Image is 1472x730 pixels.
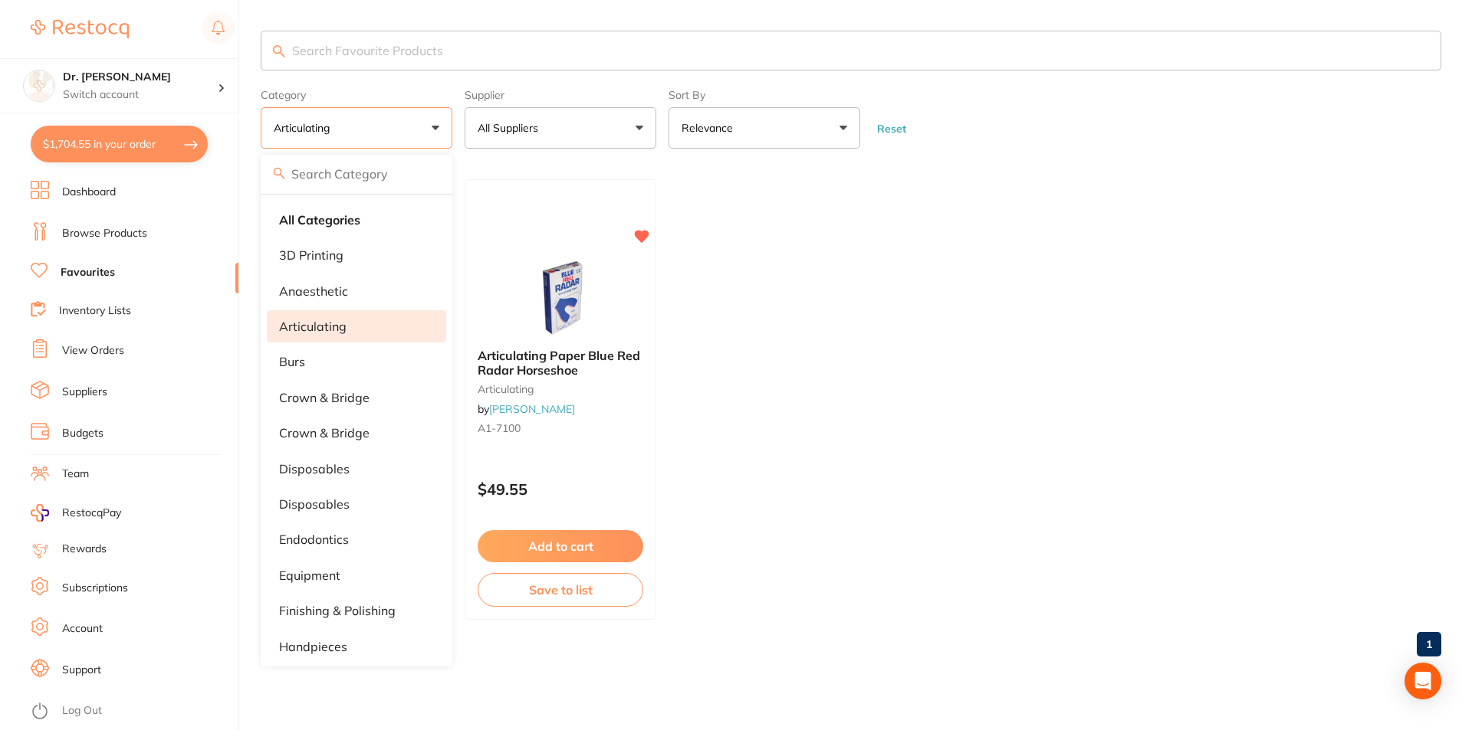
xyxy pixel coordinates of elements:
[478,349,643,377] b: Articulating Paper Blue Red Radar Horseshoe
[31,699,234,724] button: Log Out
[261,89,452,101] label: Category
[31,504,49,522] img: RestocqPay
[279,284,348,298] p: anaesthetic
[62,703,102,719] a: Log Out
[279,462,350,476] p: disposables
[31,20,129,38] img: Restocq Logo
[465,107,656,149] button: All Suppliers
[872,122,911,136] button: Reset
[62,426,103,441] a: Budgets
[511,260,610,336] img: Articulating Paper Blue Red Radar Horseshoe
[31,504,121,522] a: RestocqPay
[61,265,115,280] a: Favourites
[63,70,218,85] h4: Dr. Kim Carr
[62,226,147,241] a: Browse Products
[478,573,643,607] button: Save to list
[24,70,54,101] img: Dr. Kim Carr
[62,506,121,521] span: RestocqPay
[279,391,370,404] p: crown & bridge
[31,126,208,162] button: $1,704.55 in your order
[261,31,1441,70] input: Search Favourite Products
[669,89,860,101] label: Sort By
[279,213,360,227] strong: All Categories
[682,120,739,136] p: Relevance
[279,532,349,546] p: endodontics
[489,402,575,416] a: [PERSON_NAME]
[62,385,107,400] a: Suppliers
[279,248,343,262] p: 3D Printing
[261,155,452,193] input: Search Category
[279,319,347,333] p: articulating
[62,466,89,482] a: Team
[279,426,370,440] p: Crown & Bridge
[478,421,521,435] span: A1-7100
[62,581,128,596] a: Subscriptions
[279,640,347,653] p: handpieces
[62,185,116,200] a: Dashboard
[279,604,396,617] p: finishing & polishing
[62,621,103,637] a: Account
[267,204,446,236] li: Clear selection
[669,107,860,149] button: Relevance
[59,303,131,319] a: Inventory Lists
[478,480,643,498] p: $49.55
[279,355,305,368] p: burs
[465,89,656,101] label: Supplier
[478,530,643,562] button: Add to cart
[1417,629,1441,660] a: 1
[274,120,336,136] p: articulating
[1405,663,1441,699] div: Open Intercom Messenger
[279,497,350,511] p: Disposables
[62,663,101,678] a: Support
[478,348,640,377] span: Articulating Paper Blue Red Radar Horseshoe
[478,383,643,395] small: articulating
[261,107,452,149] button: articulating
[62,343,124,358] a: View Orders
[31,11,129,47] a: Restocq Logo
[478,402,575,416] span: by
[279,568,340,582] p: equipment
[62,542,107,557] a: Rewards
[63,87,218,103] p: Switch account
[478,120,544,136] p: All Suppliers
